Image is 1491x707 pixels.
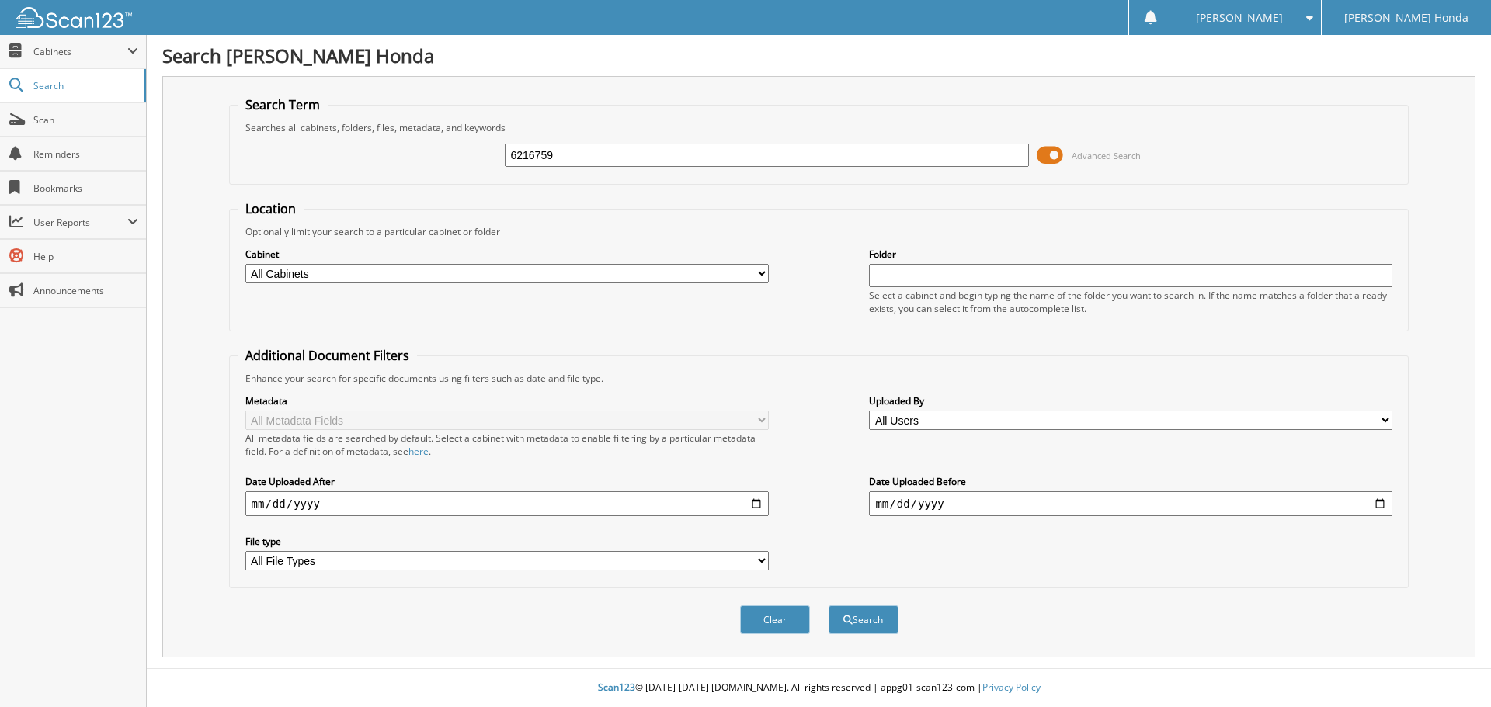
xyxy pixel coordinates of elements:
span: User Reports [33,216,127,229]
legend: Search Term [238,96,328,113]
span: Bookmarks [33,182,138,195]
button: Search [829,605,898,634]
label: Date Uploaded After [245,475,769,488]
label: Date Uploaded Before [869,475,1392,488]
span: Cabinets [33,45,127,58]
div: All metadata fields are searched by default. Select a cabinet with metadata to enable filtering b... [245,431,769,458]
iframe: Chat Widget [1413,632,1491,707]
span: Scan123 [598,681,635,694]
label: Cabinet [245,248,769,261]
h1: Search [PERSON_NAME] Honda [162,43,1475,68]
div: © [DATE]-[DATE] [DOMAIN_NAME]. All rights reserved | appg01-scan123-com | [147,669,1491,707]
div: Searches all cabinets, folders, files, metadata, and keywords [238,121,1401,134]
div: Optionally limit your search to a particular cabinet or folder [238,225,1401,238]
div: Enhance your search for specific documents using filters such as date and file type. [238,372,1401,385]
input: end [869,491,1392,516]
input: start [245,491,769,516]
span: Help [33,250,138,263]
div: Select a cabinet and begin typing the name of the folder you want to search in. If the name match... [869,289,1392,315]
span: Reminders [33,147,138,161]
label: Folder [869,248,1392,261]
span: Search [33,79,136,92]
span: Advanced Search [1072,150,1141,161]
img: scan123-logo-white.svg [16,7,132,28]
a: here [408,445,429,458]
label: File type [245,535,769,548]
label: Metadata [245,394,769,407]
button: Clear [740,605,810,634]
span: Announcements [33,284,138,297]
span: [PERSON_NAME] Honda [1344,13,1468,23]
label: Uploaded By [869,394,1392,407]
span: [PERSON_NAME] [1196,13,1283,23]
span: Scan [33,113,138,126]
legend: Location [238,200,304,217]
legend: Additional Document Filters [238,347,417,364]
a: Privacy Policy [982,681,1041,694]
